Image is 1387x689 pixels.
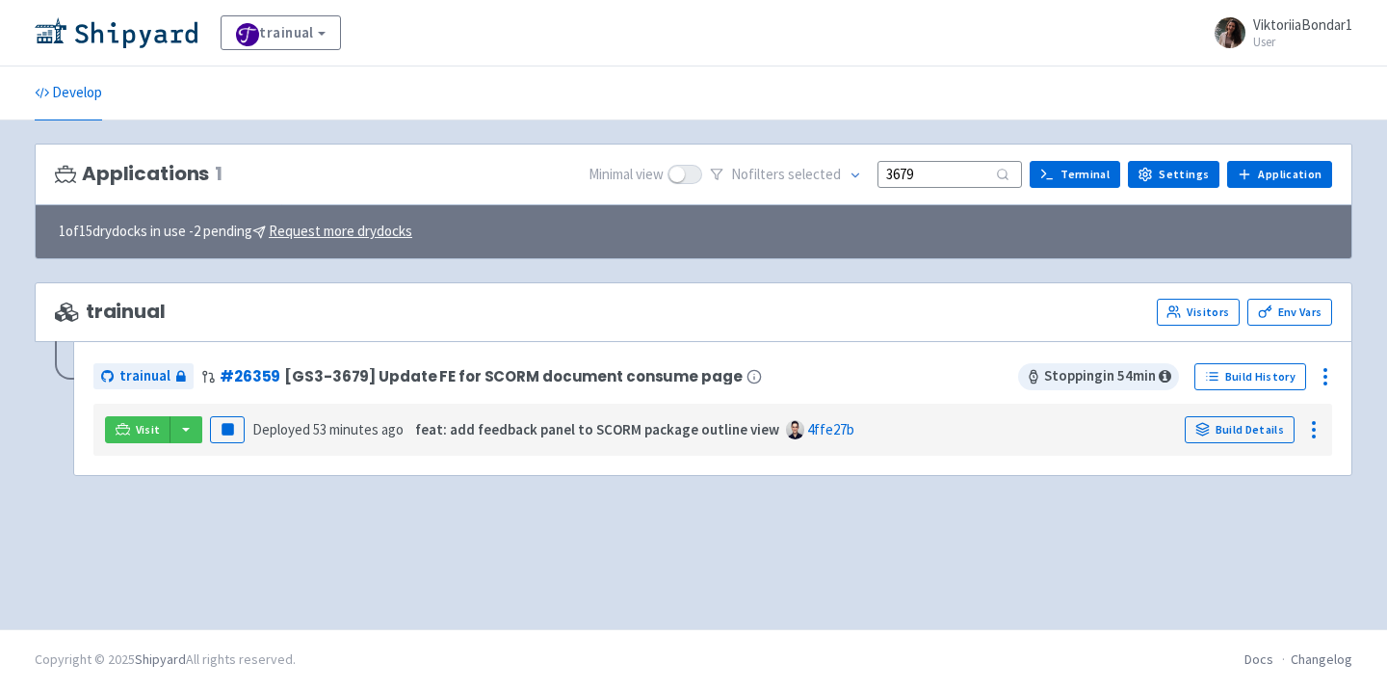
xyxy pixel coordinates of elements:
button: Pause [210,416,245,443]
a: #26359 [220,366,280,386]
img: Shipyard logo [35,17,197,48]
a: Visit [105,416,170,443]
a: Build History [1194,363,1306,390]
time: 53 minutes ago [313,420,404,438]
a: Env Vars [1247,299,1332,326]
span: Stopping in 54 min [1018,363,1179,390]
span: 1 [215,163,222,185]
a: Settings [1128,161,1219,188]
span: selected [788,165,841,183]
a: Build Details [1185,416,1295,443]
span: trainual [119,365,170,387]
a: Application [1227,161,1332,188]
strong: feat: add feedback panel to SCORM package outline view [415,420,779,438]
a: Changelog [1291,650,1352,668]
a: Shipyard [135,650,186,668]
a: Visitors [1157,299,1240,326]
a: Terminal [1030,161,1120,188]
a: trainual [93,363,194,389]
span: 1 of 15 drydocks in use - 2 pending [59,221,412,243]
span: [GS3-3679] Update FE for SCORM document consume page [284,368,742,384]
span: ViktoriiaBondar1 [1253,15,1352,34]
a: trainual [221,15,341,50]
div: Copyright © 2025 All rights reserved. [35,649,296,670]
span: Deployed [252,420,404,438]
h3: Applications [55,163,222,185]
span: trainual [55,301,166,323]
small: User [1253,36,1352,48]
a: 4ffe27b [807,420,854,438]
input: Search... [877,161,1022,187]
span: No filter s [731,164,841,186]
span: Minimal view [589,164,664,186]
u: Request more drydocks [269,222,412,240]
a: ViktoriiaBondar1 User [1203,17,1352,48]
a: Docs [1244,650,1273,668]
a: Develop [35,66,102,120]
span: Visit [136,422,161,437]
